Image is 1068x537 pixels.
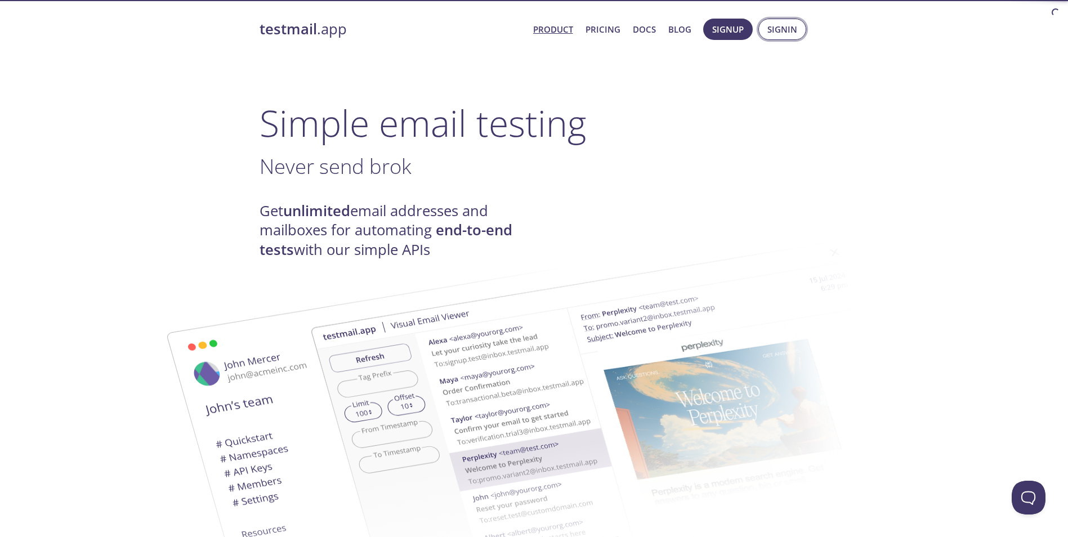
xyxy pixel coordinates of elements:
button: Signin [758,19,806,40]
h1: Simple email testing [260,101,809,145]
h4: Get email addresses and mailboxes for automating with our simple APIs [260,202,534,259]
a: testmail.app [260,20,524,39]
span: Signup [712,22,744,37]
a: Blog [668,22,691,37]
strong: unlimited [283,201,350,221]
span: Never send brok [260,152,412,180]
iframe: Help Scout Beacon - Open [1012,481,1045,514]
strong: end-to-end tests [260,220,512,259]
a: Pricing [586,22,620,37]
span: Signin [767,22,797,37]
a: Docs [633,22,656,37]
button: Signup [703,19,753,40]
a: Product [533,22,573,37]
strong: testmail [260,19,317,39]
